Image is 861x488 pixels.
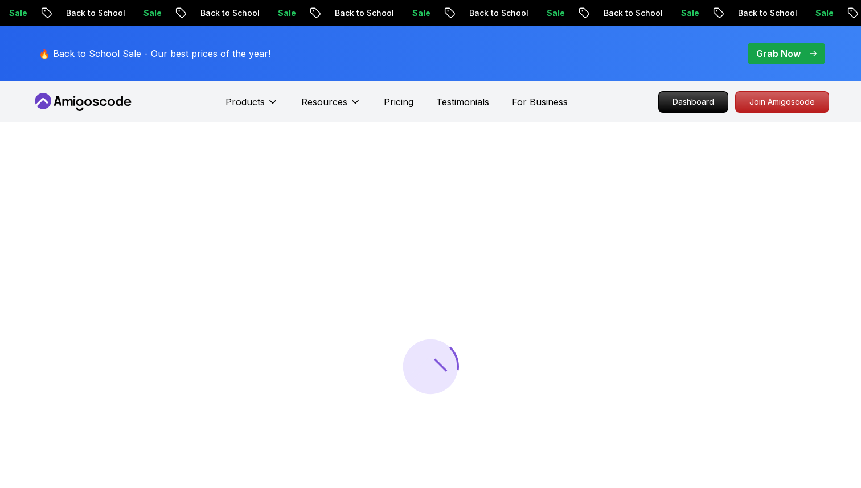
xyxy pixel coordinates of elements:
p: Grab Now [756,47,801,60]
button: Products [225,95,278,118]
p: Back to School [159,7,237,19]
p: Sale [774,7,811,19]
p: Sale [102,7,139,19]
p: Join Amigoscode [736,92,829,112]
p: Back to School [428,7,506,19]
a: Dashboard [658,91,728,113]
p: Resources [301,95,347,109]
p: Back to School [294,7,371,19]
a: Pricing [384,95,413,109]
a: Join Amigoscode [735,91,829,113]
p: Sale [506,7,542,19]
p: Dashboard [659,92,728,112]
p: Products [225,95,265,109]
p: Sale [640,7,676,19]
button: Resources [301,95,361,118]
p: Back to School [697,7,774,19]
a: For Business [512,95,568,109]
p: 🔥 Back to School Sale - Our best prices of the year! [39,47,270,60]
a: Testimonials [436,95,489,109]
p: Sale [371,7,408,19]
p: Back to School [563,7,640,19]
p: Back to School [25,7,102,19]
p: Sale [237,7,273,19]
